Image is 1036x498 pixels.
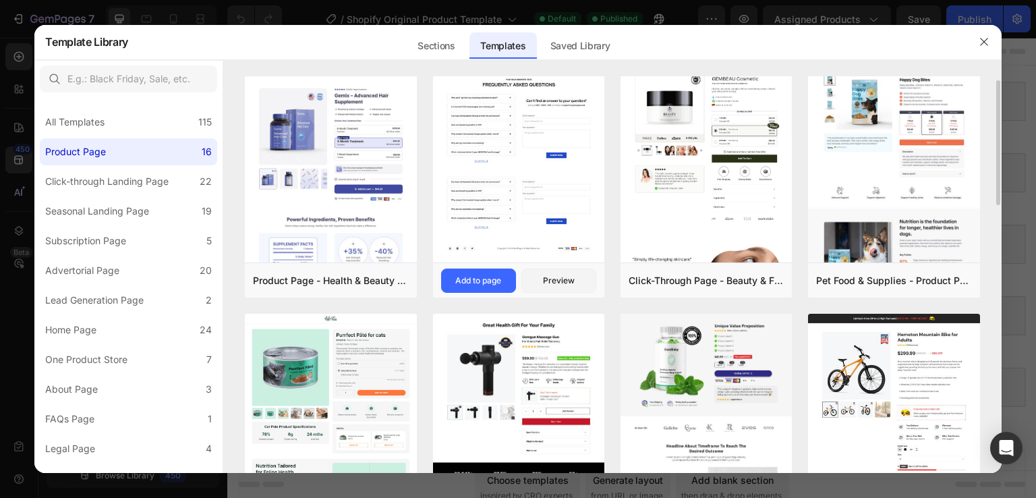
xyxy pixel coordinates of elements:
[206,470,212,487] div: 2
[384,270,447,286] span: Image with text
[384,198,447,215] span: Image with text
[373,405,437,419] span: Add section
[45,441,95,457] div: Legal Page
[45,262,119,279] div: Advertorial Page
[45,114,105,130] div: All Templates
[253,273,408,289] div: Product Page - Health & Beauty - Hair Supplement
[206,352,212,368] div: 7
[206,233,212,249] div: 5
[206,381,212,397] div: 3
[200,173,212,190] div: 22
[540,32,621,59] div: Saved Library
[206,441,212,457] div: 4
[200,262,212,279] div: 20
[407,32,465,59] div: Sections
[45,352,127,368] div: One Product Store
[441,269,516,293] button: Add to page
[816,273,971,289] div: Pet Food & Supplies - Product Page with Bundle
[200,322,212,338] div: 24
[45,173,169,190] div: Click-through Landing Page
[45,203,149,219] div: Seasonal Landing Page
[469,32,536,59] div: Templates
[45,470,106,487] div: Contact Page
[45,24,128,59] h2: Template Library
[198,114,212,130] div: 115
[380,127,451,143] span: Related products
[45,292,144,308] div: Lead Generation Page
[521,269,596,293] button: Preview
[629,273,784,289] div: Click-Through Page - Beauty & Fitness - Cosmetic
[455,275,501,287] div: Add to page
[543,275,575,287] div: Preview
[45,322,96,338] div: Home Page
[206,292,212,308] div: 2
[45,411,94,427] div: FAQs Page
[45,233,126,249] div: Subscription Page
[990,432,1023,464] div: Open Intercom Messenger
[40,65,217,92] input: E.g.: Black Friday, Sale, etc.
[202,144,212,160] div: 16
[45,144,106,160] div: Product Page
[384,341,447,358] span: Image with text
[208,411,212,427] div: 1
[202,203,212,219] div: 19
[374,55,456,72] span: Product information
[45,381,98,397] div: About Page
